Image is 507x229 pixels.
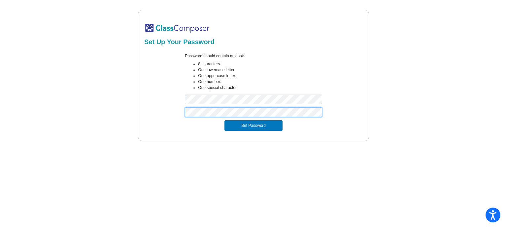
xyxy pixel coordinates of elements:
h2: Set Up Your Password [144,38,363,46]
button: Set Password [224,120,283,131]
li: 8 characters. [198,61,322,67]
li: One special character. [198,85,322,91]
li: One uppercase letter. [198,73,322,79]
li: One number. [198,79,322,85]
li: One lowercase letter. [198,67,322,73]
label: Password should contain at least: [185,53,244,59]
